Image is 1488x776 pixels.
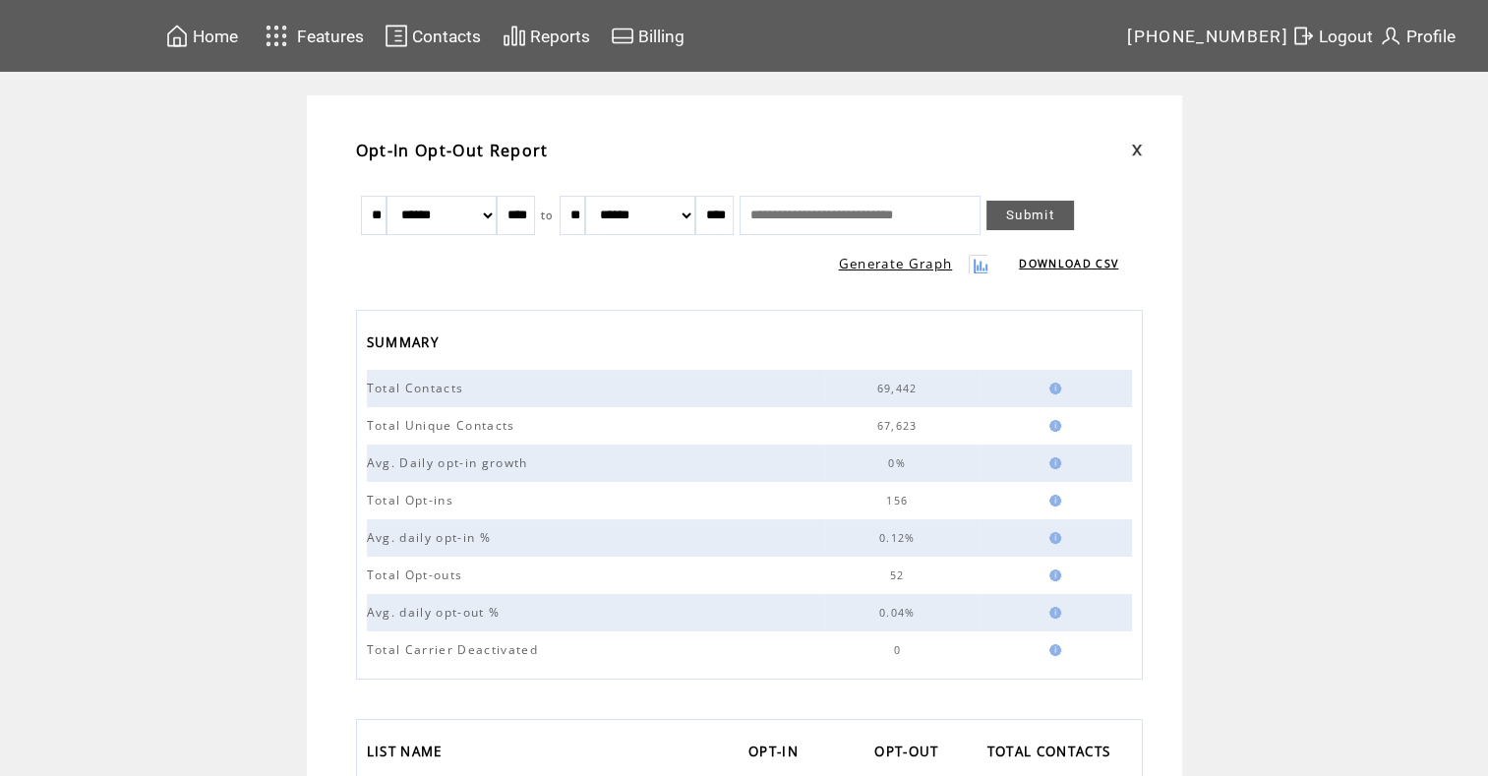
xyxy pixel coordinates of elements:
[1291,24,1315,48] img: exit.svg
[367,492,458,508] span: Total Opt-ins
[162,21,241,51] a: Home
[1043,532,1061,544] img: help.gif
[874,738,948,770] a: OPT-OUT
[888,456,911,470] span: 0%
[367,380,469,396] span: Total Contacts
[886,494,913,507] span: 156
[890,568,910,582] span: 52
[367,641,543,658] span: Total Carrier Deactivated
[503,24,526,48] img: chart.svg
[1376,21,1458,51] a: Profile
[1043,383,1061,394] img: help.gif
[987,738,1121,770] a: TOTAL CONTACTS
[748,738,804,770] span: OPT-IN
[260,20,294,52] img: features.svg
[893,643,905,657] span: 0
[1043,457,1061,469] img: help.gif
[638,27,684,46] span: Billing
[1043,607,1061,619] img: help.gif
[1043,420,1061,432] img: help.gif
[1406,27,1456,46] span: Profile
[986,201,1074,230] a: Submit
[839,255,953,272] a: Generate Graph
[165,24,189,48] img: home.svg
[367,567,468,583] span: Total Opt-outs
[367,328,444,361] span: SUMMARY
[530,27,590,46] span: Reports
[257,17,368,55] a: Features
[541,209,554,222] span: to
[1043,495,1061,507] img: help.gif
[500,21,593,51] a: Reports
[356,140,549,161] span: Opt-In Opt-Out Report
[877,419,923,433] span: 67,623
[1127,27,1288,46] span: [PHONE_NUMBER]
[297,27,364,46] span: Features
[1043,569,1061,581] img: help.gif
[367,417,520,434] span: Total Unique Contacts
[1019,257,1118,270] a: DOWNLOAD CSV
[1043,644,1061,656] img: help.gif
[367,454,533,471] span: Avg. Daily opt-in growth
[987,738,1116,770] span: TOTAL CONTACTS
[748,738,808,770] a: OPT-IN
[608,21,687,51] a: Billing
[367,738,447,770] span: LIST NAME
[874,738,943,770] span: OPT-OUT
[193,27,238,46] span: Home
[1379,24,1402,48] img: profile.svg
[367,604,506,621] span: Avg. daily opt-out %
[382,21,484,51] a: Contacts
[367,738,452,770] a: LIST NAME
[611,24,634,48] img: creidtcard.svg
[879,606,921,620] span: 0.04%
[879,531,921,545] span: 0.12%
[385,24,408,48] img: contacts.svg
[1288,21,1376,51] a: Logout
[877,382,923,395] span: 69,442
[1319,27,1373,46] span: Logout
[412,27,481,46] span: Contacts
[367,529,496,546] span: Avg. daily opt-in %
